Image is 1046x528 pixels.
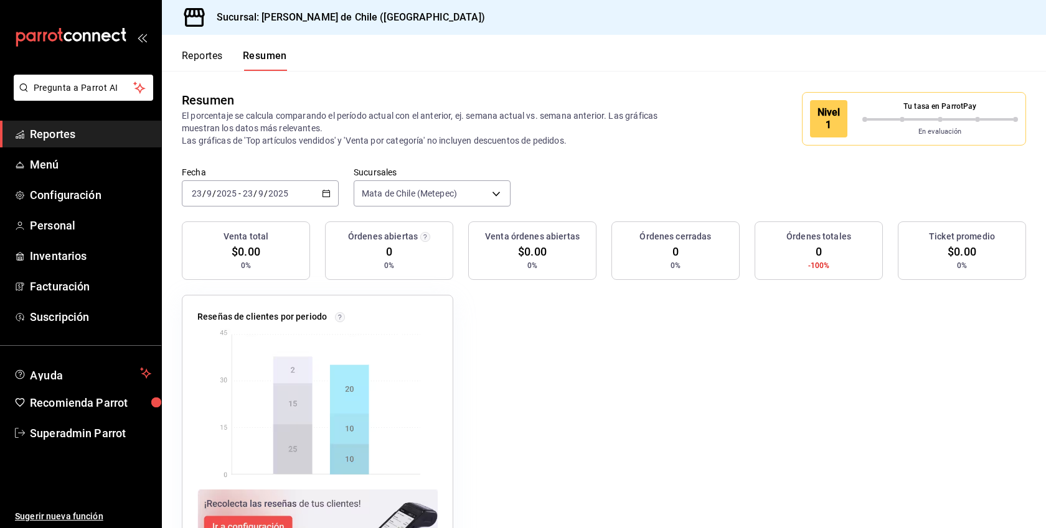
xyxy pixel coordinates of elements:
span: 0% [527,260,537,271]
span: Ayuda [30,366,135,381]
span: / [253,188,257,198]
h3: Órdenes totales [786,230,851,243]
span: Recomienda Parrot [30,394,151,411]
span: 0 [816,243,822,260]
span: Superadmin Parrot [30,425,151,442]
a: Pregunta a Parrot AI [9,90,153,103]
span: Facturación [30,278,151,295]
span: 0% [384,260,394,271]
button: open_drawer_menu [137,32,147,42]
span: / [202,188,206,198]
div: Nivel 1 [810,100,847,137]
h3: Órdenes abiertas [348,230,418,243]
span: Mata de Chile (Metepec) [362,187,457,200]
label: Sucursales [354,168,511,177]
span: / [212,188,216,198]
span: 0 [386,243,392,260]
span: / [264,188,268,198]
span: Reportes [30,126,151,142]
span: Suscripción [30,308,151,325]
input: ---- [268,188,289,198]
button: Resumen [243,50,287,71]
span: 0% [241,260,251,271]
h3: Venta total [224,230,268,243]
span: Personal [30,217,151,234]
h3: Órdenes cerradas [639,230,711,243]
span: Configuración [30,187,151,203]
span: 0 [672,243,679,260]
input: -- [258,188,264,198]
button: Pregunta a Parrot AI [14,75,153,101]
span: $0.00 [518,243,547,260]
h3: Sucursal: [PERSON_NAME] de Chile ([GEOGRAPHIC_DATA]) [207,10,485,25]
p: En evaluación [862,127,1019,137]
h3: Ticket promedio [929,230,995,243]
span: 0% [957,260,967,271]
label: Fecha [182,168,339,177]
button: Reportes [182,50,223,71]
p: Tu tasa en ParrotPay [862,101,1019,112]
span: $0.00 [948,243,976,260]
span: Pregunta a Parrot AI [34,81,134,95]
input: -- [206,188,212,198]
div: navigation tabs [182,50,287,71]
p: Reseñas de clientes por periodo [197,310,327,323]
input: -- [191,188,202,198]
span: Menú [30,156,151,173]
span: $0.00 [232,243,260,260]
div: Resumen [182,91,234,109]
input: -- [242,188,253,198]
span: Inventarios [30,248,151,264]
span: Sugerir nueva función [15,510,151,523]
span: 0% [671,260,681,271]
span: -100% [808,260,830,271]
input: ---- [216,188,237,198]
p: El porcentaje se calcula comparando el período actual con el anterior, ej. semana actual vs. sema... [182,109,674,147]
h3: Venta órdenes abiertas [485,230,580,243]
span: - [238,188,241,198]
